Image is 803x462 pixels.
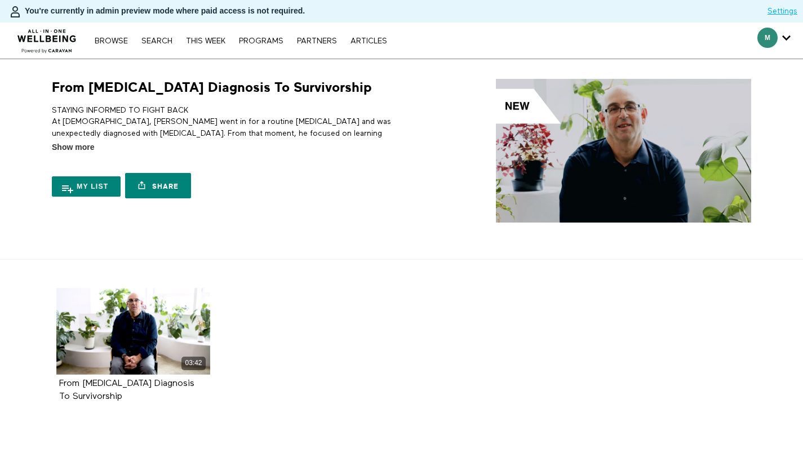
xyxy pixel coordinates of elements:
img: From Cancer Diagnosis To Survivorship [496,79,751,223]
a: PARTNERS [291,37,343,45]
span: Show more [52,141,94,153]
nav: Primary [89,35,392,46]
strong: From Cancer Diagnosis To Survivorship [59,379,194,401]
div: 03:42 [181,357,206,370]
a: ARTICLES [345,37,393,45]
a: Browse [89,37,134,45]
a: PROGRAMS [233,37,289,45]
h1: From [MEDICAL_DATA] Diagnosis To Survivorship [52,79,372,96]
a: Settings [767,6,797,17]
a: From [MEDICAL_DATA] Diagnosis To Survivorship [59,379,194,401]
a: Search [136,37,178,45]
a: Share [125,173,190,198]
img: CARAVAN [13,21,81,55]
img: person-bdfc0eaa9744423c596e6e1c01710c89950b1dff7c83b5d61d716cfd8139584f.svg [8,5,22,19]
p: STAYING INFORMED TO FIGHT BACK At [DEMOGRAPHIC_DATA], [PERSON_NAME] went in for a routine [MEDICA... [52,105,397,196]
div: Secondary [749,23,799,59]
a: THIS WEEK [180,37,231,45]
a: From Cancer Diagnosis To Survivorship 03:42 [56,288,211,375]
button: My list [52,176,121,197]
